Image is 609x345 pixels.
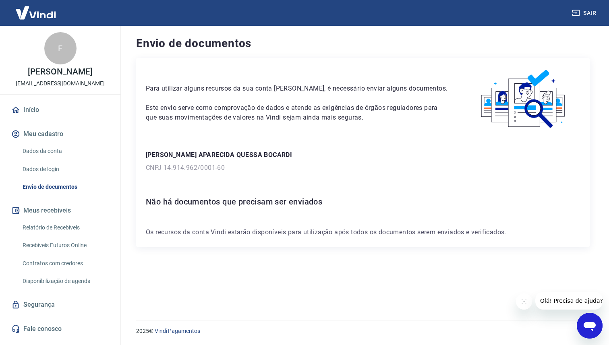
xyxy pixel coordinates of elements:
[577,313,603,339] iframe: Botão para abrir a janela de mensagens
[535,292,603,310] iframe: Mensagem da empresa
[146,227,580,237] p: Os recursos da conta Vindi estarão disponíveis para utilização após todos os documentos serem env...
[146,103,448,122] p: Este envio serve como comprovação de dados e atende as exigências de órgãos reguladores para que ...
[10,296,111,314] a: Segurança
[146,150,580,160] p: [PERSON_NAME] APARECIDA QUESSA BOCARDI
[44,32,77,64] div: F
[155,328,200,334] a: Vindi Pagamentos
[10,125,111,143] button: Meu cadastro
[146,163,580,173] p: CNPJ 14.914.962/0001-60
[19,143,111,159] a: Dados da conta
[28,68,92,76] p: [PERSON_NAME]
[10,202,111,219] button: Meus recebíveis
[19,179,111,195] a: Envio de documentos
[146,84,448,93] p: Para utilizar alguns recursos da sua conta [PERSON_NAME], é necessário enviar alguns documentos.
[19,273,111,289] a: Disponibilização de agenda
[146,195,580,208] h6: Não há documentos que precisam ser enviados
[19,219,111,236] a: Relatório de Recebíveis
[136,327,590,335] p: 2025 ©
[10,0,62,25] img: Vindi
[10,101,111,119] a: Início
[136,35,590,52] h4: Envio de documentos
[516,293,532,310] iframe: Fechar mensagem
[468,68,580,131] img: waiting_documents.41d9841a9773e5fdf392cede4d13b617.svg
[10,320,111,338] a: Fale conosco
[570,6,599,21] button: Sair
[19,237,111,254] a: Recebíveis Futuros Online
[5,6,68,12] span: Olá! Precisa de ajuda?
[19,161,111,178] a: Dados de login
[19,255,111,272] a: Contratos com credores
[16,79,105,88] p: [EMAIL_ADDRESS][DOMAIN_NAME]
